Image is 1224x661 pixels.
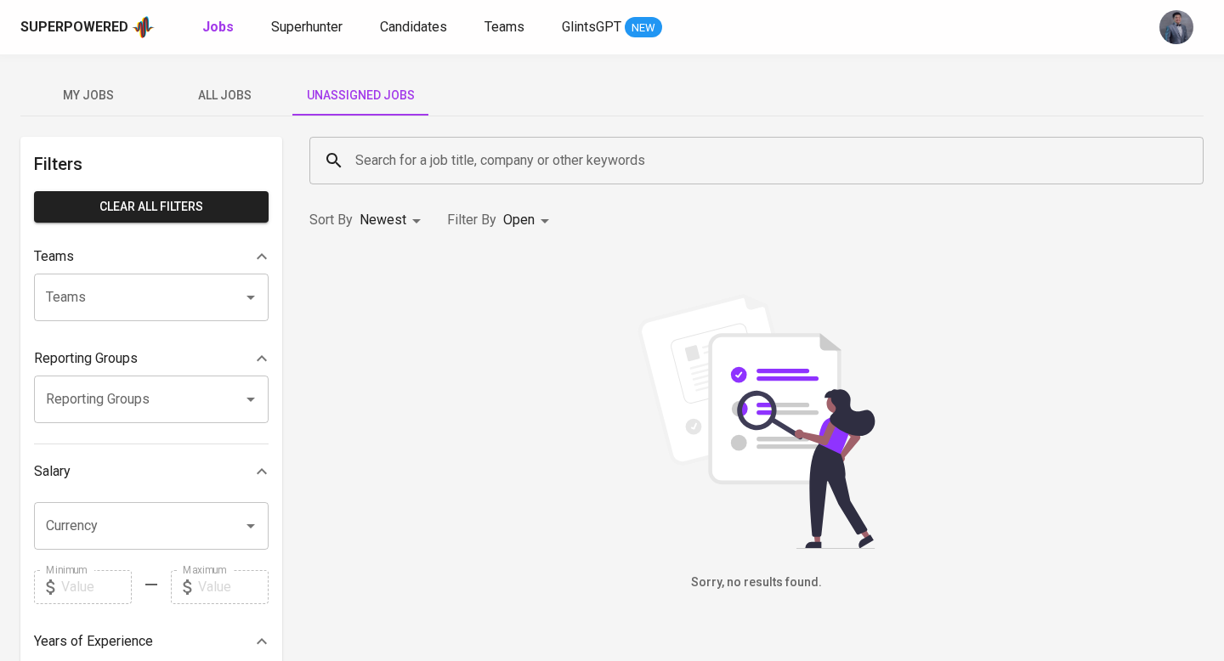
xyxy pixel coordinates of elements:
span: Unassigned Jobs [303,85,418,106]
div: Salary [34,455,269,489]
span: Superhunter [271,19,343,35]
img: jhon@glints.com [1159,10,1193,44]
input: Value [61,570,132,604]
b: Jobs [202,19,234,35]
a: Candidates [380,17,450,38]
button: Open [239,387,263,411]
p: Newest [360,210,406,230]
div: Newest [360,205,427,236]
p: Filter By [447,210,496,230]
span: My Jobs [31,85,146,106]
div: Open [503,205,555,236]
p: Years of Experience [34,631,153,652]
h6: Sorry, no results found. [309,573,1204,592]
p: Sort By [309,210,353,230]
button: Open [239,285,263,309]
p: Teams [34,246,74,267]
p: Salary [34,461,71,482]
a: GlintsGPT NEW [562,17,662,38]
img: file_searching.svg [629,294,884,549]
div: Reporting Groups [34,342,269,376]
span: Clear All filters [48,196,255,218]
span: Teams [484,19,524,35]
button: Clear All filters [34,191,269,223]
img: app logo [132,14,155,40]
span: Candidates [380,19,447,35]
span: Open [503,212,535,228]
span: All Jobs [167,85,282,106]
input: Value [198,570,269,604]
span: NEW [625,20,662,37]
span: GlintsGPT [562,19,621,35]
button: Open [239,514,263,538]
a: Superhunter [271,17,346,38]
div: Superpowered [20,18,128,37]
a: Superpoweredapp logo [20,14,155,40]
a: Jobs [202,17,237,38]
div: Teams [34,240,269,274]
h6: Filters [34,150,269,178]
a: Teams [484,17,528,38]
div: Years of Experience [34,624,269,658]
p: Reporting Groups [34,348,138,369]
